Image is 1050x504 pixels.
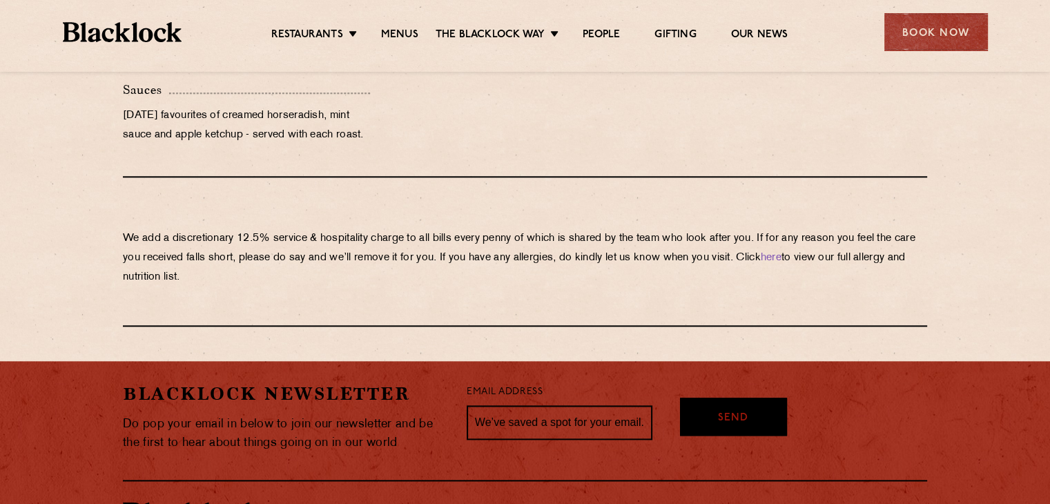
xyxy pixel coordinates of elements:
[884,13,988,51] div: Book Now
[63,22,182,42] img: BL_Textured_Logo-footer-cropped.svg
[583,28,620,43] a: People
[467,385,543,400] label: Email Address
[123,229,927,287] p: We add a discretionary 12.5% service & hospitality charge to all bills every penny of which is sh...
[123,80,169,99] p: Sauces
[731,28,788,43] a: Our News
[381,28,418,43] a: Menus
[718,411,748,427] span: Send
[271,28,343,43] a: Restaurants
[123,106,377,145] p: [DATE] favourites of creamed horseradish, mint sauce and apple ketchup - served with each roast.
[467,405,652,440] input: We’ve saved a spot for your email...
[123,415,446,452] p: Do pop your email in below to join our newsletter and be the first to hear about things going on ...
[123,382,446,406] h2: Blacklock Newsletter
[761,253,781,263] a: here
[654,28,696,43] a: Gifting
[436,28,545,43] a: The Blacklock Way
